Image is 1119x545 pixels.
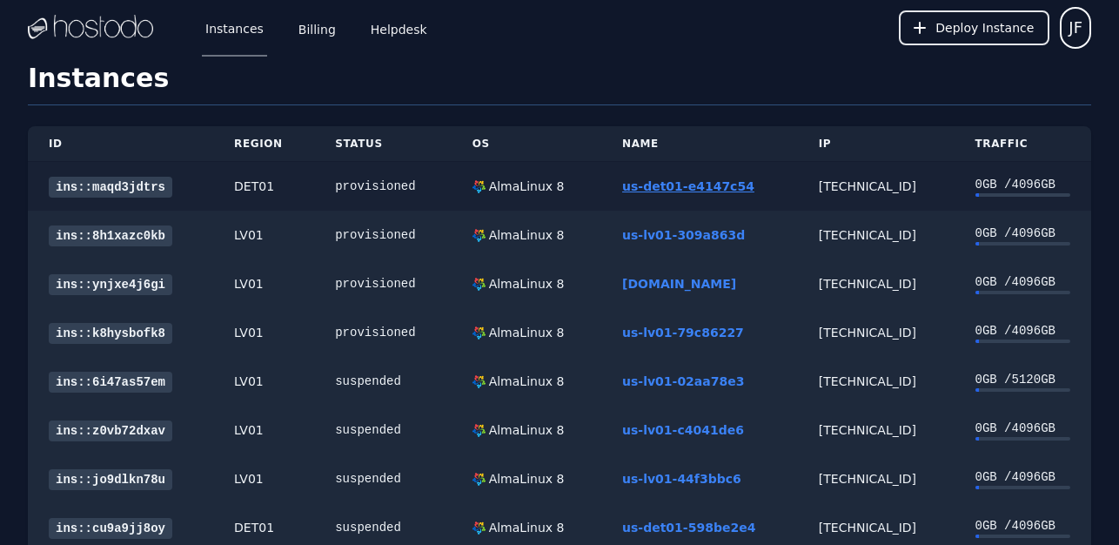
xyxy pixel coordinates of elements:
div: suspended [335,373,430,390]
div: suspended [335,421,430,439]
div: 0 GB / 4096 GB [975,225,1071,242]
a: ins::z0vb72dxav [49,421,172,441]
div: LV01 [234,226,293,244]
div: [TECHNICAL_ID] [819,226,934,244]
div: [TECHNICAL_ID] [819,324,934,341]
th: OS [452,126,601,162]
img: Logo [28,15,153,41]
img: AlmaLinux 8 [472,375,486,388]
div: AlmaLinux 8 [486,519,565,536]
a: us-lv01-79c86227 [622,326,744,340]
th: ID [28,126,213,162]
div: LV01 [234,421,293,439]
a: us-lv01-309a863d [622,228,745,242]
div: provisioned [335,275,430,293]
div: AlmaLinux 8 [486,373,565,390]
h1: Instances [28,63,1091,105]
div: 0 GB / 4096 GB [975,420,1071,437]
button: User menu [1060,7,1091,49]
div: [TECHNICAL_ID] [819,373,934,390]
div: LV01 [234,275,293,293]
th: Traffic [955,126,1092,162]
button: Deploy Instance [899,10,1049,45]
img: AlmaLinux 8 [472,424,486,437]
div: [TECHNICAL_ID] [819,470,934,488]
div: [TECHNICAL_ID] [819,519,934,536]
span: Deploy Instance [935,19,1034,37]
img: AlmaLinux 8 [472,326,486,340]
a: ins::k8hysbofk8 [49,323,172,344]
div: 0 GB / 5120 GB [975,371,1071,388]
a: us-det01-e4147c54 [622,179,754,193]
div: AlmaLinux 8 [486,226,565,244]
div: provisioned [335,178,430,195]
div: suspended [335,470,430,488]
div: AlmaLinux 8 [486,178,565,195]
div: AlmaLinux 8 [486,421,565,439]
a: ins::6i47as57em [49,372,172,393]
div: LV01 [234,470,293,488]
img: AlmaLinux 8 [472,180,486,193]
div: AlmaLinux 8 [486,275,565,293]
th: IP [798,126,955,162]
div: LV01 [234,324,293,341]
a: ins::8h1xazc0kb [49,225,172,246]
img: AlmaLinux 8 [472,473,486,486]
div: 0 GB / 4096 GB [975,322,1071,340]
img: AlmaLinux 8 [472,229,486,242]
div: 0 GB / 4096 GB [975,517,1071,535]
div: DET01 [234,178,293,195]
a: us-lv01-c4041de6 [622,423,744,437]
a: ins::jo9dlkn78u [49,469,172,490]
a: ins::maqd3jdtrs [49,177,172,198]
div: [TECHNICAL_ID] [819,421,934,439]
a: [DOMAIN_NAME] [622,277,736,291]
div: 0 GB / 4096 GB [975,468,1071,486]
div: [TECHNICAL_ID] [819,275,934,293]
div: [TECHNICAL_ID] [819,178,934,195]
a: us-det01-598be2e4 [622,521,755,535]
div: AlmaLinux 8 [486,470,565,488]
th: Region [213,126,314,162]
div: provisioned [335,226,430,244]
img: AlmaLinux 8 [472,278,486,291]
div: LV01 [234,373,293,390]
a: ins::cu9a9jj8oy [49,518,172,539]
th: Name [601,126,798,162]
a: ins::ynjxe4j6gi [49,274,172,295]
div: 0 GB / 4096 GB [975,273,1071,291]
div: provisioned [335,324,430,341]
div: DET01 [234,519,293,536]
th: Status [314,126,451,162]
span: JF [1069,16,1082,40]
div: 0 GB / 4096 GB [975,176,1071,193]
div: AlmaLinux 8 [486,324,565,341]
a: us-lv01-02aa78e3 [622,374,744,388]
div: suspended [335,519,430,536]
a: us-lv01-44f3bbc6 [622,472,741,486]
img: AlmaLinux 8 [472,521,486,535]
